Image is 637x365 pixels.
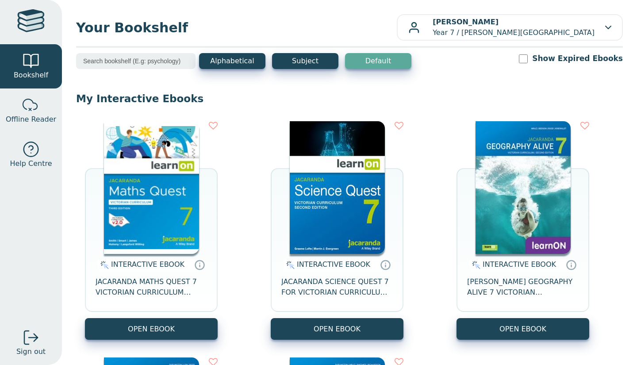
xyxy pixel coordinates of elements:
span: JACARANDA MATHS QUEST 7 VICTORIAN CURRICULUM LEARNON EBOOK 3E [96,277,207,298]
span: Your Bookshelf [76,18,397,38]
span: INTERACTIVE EBOOK [111,260,184,269]
p: Year 7 / [PERSON_NAME][GEOGRAPHIC_DATA] [433,17,595,38]
b: [PERSON_NAME] [433,18,499,26]
button: OPEN EBOOK [85,318,218,340]
button: Default [345,53,411,69]
span: Bookshelf [14,70,48,81]
img: interactive.svg [469,260,480,270]
a: Interactive eBooks are accessed online via the publisher’s portal. They contain interactive resou... [380,259,391,270]
span: JACARANDA SCIENCE QUEST 7 FOR VICTORIAN CURRICULUM LEARNON 2E EBOOK [281,277,393,298]
label: Show Expired Ebooks [532,53,623,64]
img: 329c5ec2-5188-ea11-a992-0272d098c78b.jpg [290,121,385,254]
img: interactive.svg [284,260,295,270]
p: My Interactive Ebooks [76,92,623,105]
button: OPEN EBOOK [271,318,403,340]
span: Help Centre [10,158,52,169]
span: [PERSON_NAME] GEOGRAPHY ALIVE 7 VICTORIAN CURRICULUM LEARNON EBOOK 2E [467,277,579,298]
span: INTERACTIVE EBOOK [483,260,556,269]
button: OPEN EBOOK [457,318,589,340]
img: interactive.svg [98,260,109,270]
input: Search bookshelf (E.g: psychology) [76,53,196,69]
a: Interactive eBooks are accessed online via the publisher’s portal. They contain interactive resou... [566,259,576,270]
button: Alphabetical [199,53,265,69]
img: cc9fd0c4-7e91-e911-a97e-0272d098c78b.jpg [476,121,571,254]
button: Subject [272,53,338,69]
button: [PERSON_NAME]Year 7 / [PERSON_NAME][GEOGRAPHIC_DATA] [397,14,623,41]
span: Sign out [16,346,46,357]
img: b87b3e28-4171-4aeb-a345-7fa4fe4e6e25.jpg [104,121,199,254]
span: Offline Reader [6,114,56,125]
span: INTERACTIVE EBOOK [297,260,370,269]
a: Interactive eBooks are accessed online via the publisher’s portal. They contain interactive resou... [194,259,205,270]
